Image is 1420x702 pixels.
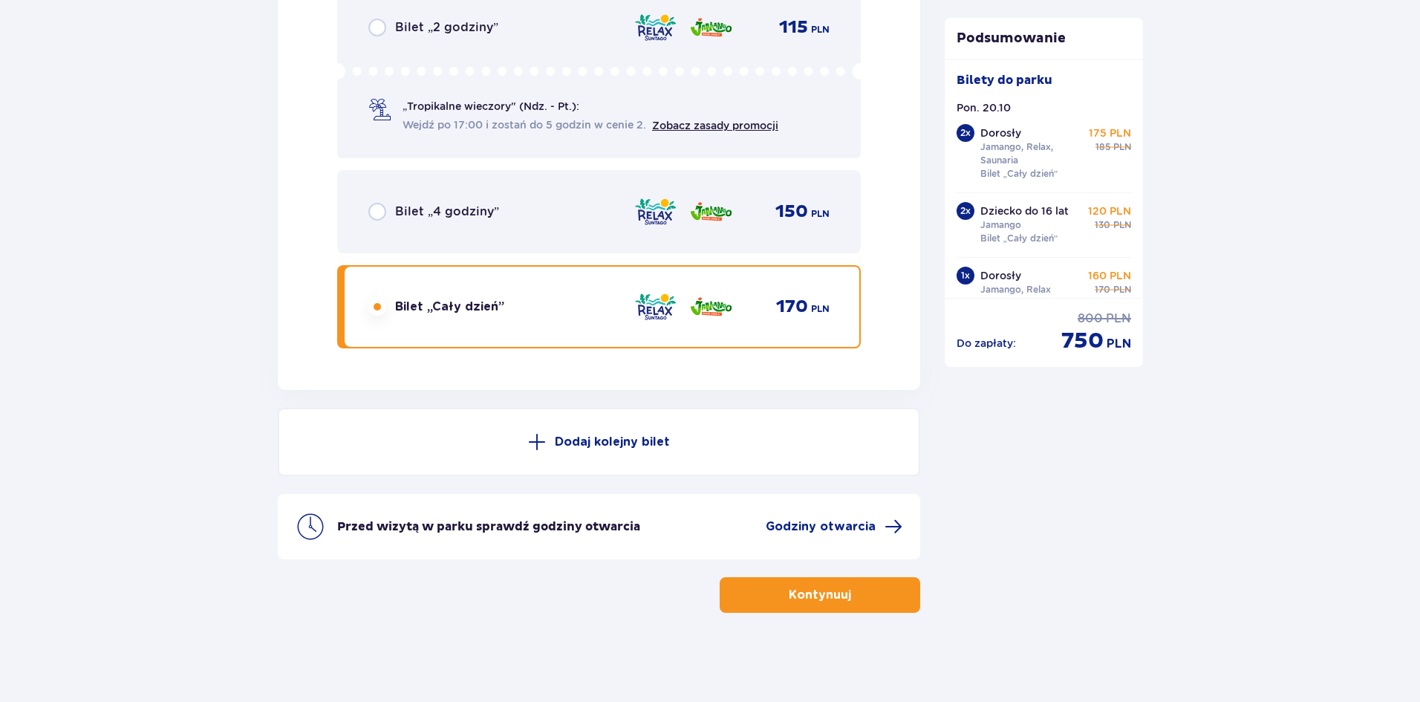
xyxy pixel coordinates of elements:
[980,126,1021,140] p: Dorosły
[776,296,808,318] span: 170
[1113,140,1131,154] span: PLN
[634,291,677,322] img: Relax
[555,434,670,450] p: Dodaj kolejny bilet
[1088,204,1131,218] p: 120 PLN
[766,519,876,535] span: Godziny otwarcia
[395,299,504,315] span: Bilet „Cały dzień”
[945,30,1144,48] p: Podsumowanie
[689,291,733,322] img: Jamango
[395,19,498,36] span: Bilet „2 godziny”
[652,120,778,131] a: Zobacz zasady promocji
[766,518,902,536] a: Godziny otwarcia
[1106,311,1131,327] span: PLN
[395,204,499,220] span: Bilet „4 godziny”
[403,117,646,132] span: Wejdź po 17:00 i zostań do 5 godzin w cenie 2.
[980,268,1021,283] p: Dorosły
[1089,126,1131,140] p: 175 PLN
[1095,140,1110,154] span: 185
[957,336,1016,351] p: Do zapłaty :
[1095,283,1110,296] span: 170
[980,232,1058,245] p: Bilet „Cały dzień”
[403,99,579,114] span: „Tropikalne wieczory" (Ndz. - Pt.):
[278,408,920,476] button: Dodaj kolejny bilet
[811,302,830,316] span: PLN
[634,12,677,43] img: Relax
[980,218,1021,232] p: Jamango
[689,196,733,227] img: Jamango
[980,296,1058,310] p: Bilet „Cały dzień”
[1113,283,1131,296] span: PLN
[811,23,830,36] span: PLN
[811,207,830,221] span: PLN
[689,12,733,43] img: Jamango
[789,587,851,603] p: Kontynuuj
[980,283,1051,296] p: Jamango, Relax
[1061,327,1104,355] span: 750
[957,202,974,220] div: 2 x
[1107,336,1131,352] span: PLN
[1088,268,1131,283] p: 160 PLN
[1078,311,1103,327] span: 800
[779,16,808,39] span: 115
[957,267,974,285] div: 1 x
[1095,218,1110,232] span: 130
[720,577,920,613] button: Kontynuuj
[634,196,677,227] img: Relax
[957,72,1052,88] p: Bilety do parku
[957,124,974,142] div: 2 x
[957,100,1011,115] p: Pon. 20.10
[980,140,1083,167] p: Jamango, Relax, Saunaria
[775,201,808,223] span: 150
[337,519,640,535] p: Przed wizytą w parku sprawdź godziny otwarcia
[980,167,1058,181] p: Bilet „Cały dzień”
[980,204,1069,218] p: Dziecko do 16 lat
[1113,218,1131,232] span: PLN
